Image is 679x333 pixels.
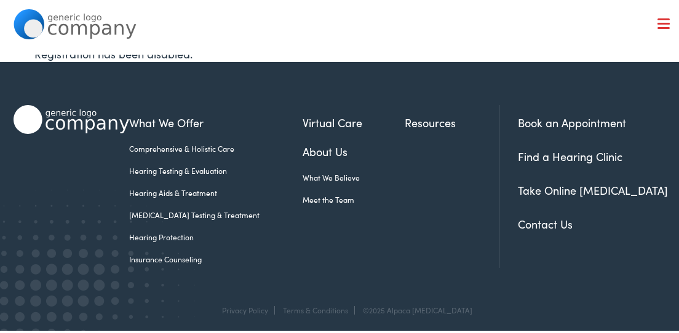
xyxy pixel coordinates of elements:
[303,170,405,181] a: What We Believe
[283,302,348,313] a: Terms & Conditions
[518,214,573,229] a: Contact Us
[357,304,472,312] div: ©2025 Alpaca [MEDICAL_DATA]
[129,141,303,152] a: Comprehensive & Holistic Care
[14,103,129,131] img: Alpaca Audiology
[518,146,622,162] a: Find a Hearing Clinic
[303,112,405,128] a: Virtual Care
[303,192,405,203] a: Meet the Team
[23,49,674,87] a: What We Offer
[129,112,303,128] a: What We Offer
[518,112,626,128] a: Book an Appointment
[129,163,303,174] a: Hearing Testing & Evaluation
[129,229,303,240] a: Hearing Protection
[518,180,668,195] a: Take Online [MEDICAL_DATA]
[222,302,268,313] a: Privacy Policy
[129,185,303,196] a: Hearing Aids & Treatment
[303,141,405,157] a: About Us
[129,251,303,262] a: Insurance Counseling
[405,112,499,128] a: Resources
[129,207,303,218] a: [MEDICAL_DATA] Testing & Treatment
